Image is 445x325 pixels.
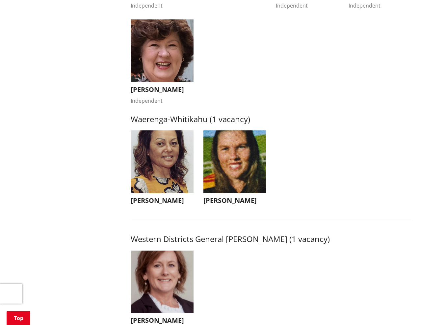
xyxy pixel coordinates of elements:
div: Independent [276,2,339,10]
div: Independent [131,97,194,105]
div: Independent [349,2,411,10]
button: [PERSON_NAME] Independent [131,19,194,105]
div: Independent [131,2,194,10]
img: WO-W-WW__DICKINSON_D__ydzbA [203,130,266,193]
button: [PERSON_NAME] [203,130,266,208]
h3: [PERSON_NAME] [131,86,194,94]
img: WO-W-WW__RAUMATI_M__GiWMW [131,130,194,193]
button: [PERSON_NAME] [131,130,194,208]
img: WO-W-TP__HEATH_B__MN23T [131,19,194,82]
a: Top [7,311,30,325]
h3: [PERSON_NAME] [131,316,194,324]
h3: Western Districts General [PERSON_NAME] (1 vacancy) [131,234,411,244]
img: WO-W-WD__EYRE_C__6piwf [131,251,194,313]
h3: [PERSON_NAME] [131,197,194,204]
iframe: Messenger Launcher [415,297,438,321]
h3: [PERSON_NAME] [203,197,266,204]
h3: Waerenga-Whitikahu (1 vacancy) [131,115,411,124]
